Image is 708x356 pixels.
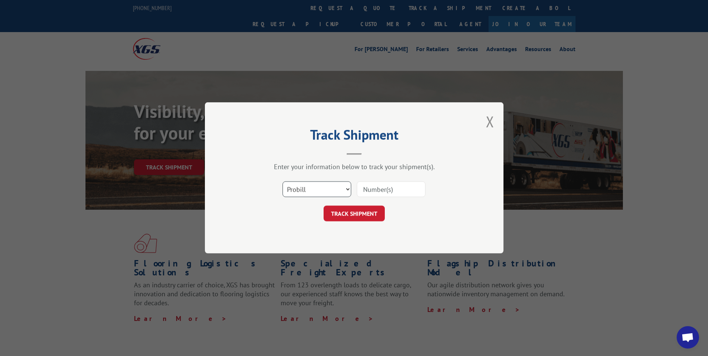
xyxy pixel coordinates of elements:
[357,182,425,197] input: Number(s)
[324,206,385,222] button: TRACK SHIPMENT
[242,129,466,144] h2: Track Shipment
[242,163,466,171] div: Enter your information below to track your shipment(s).
[677,326,699,349] div: Open chat
[486,112,494,131] button: Close modal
